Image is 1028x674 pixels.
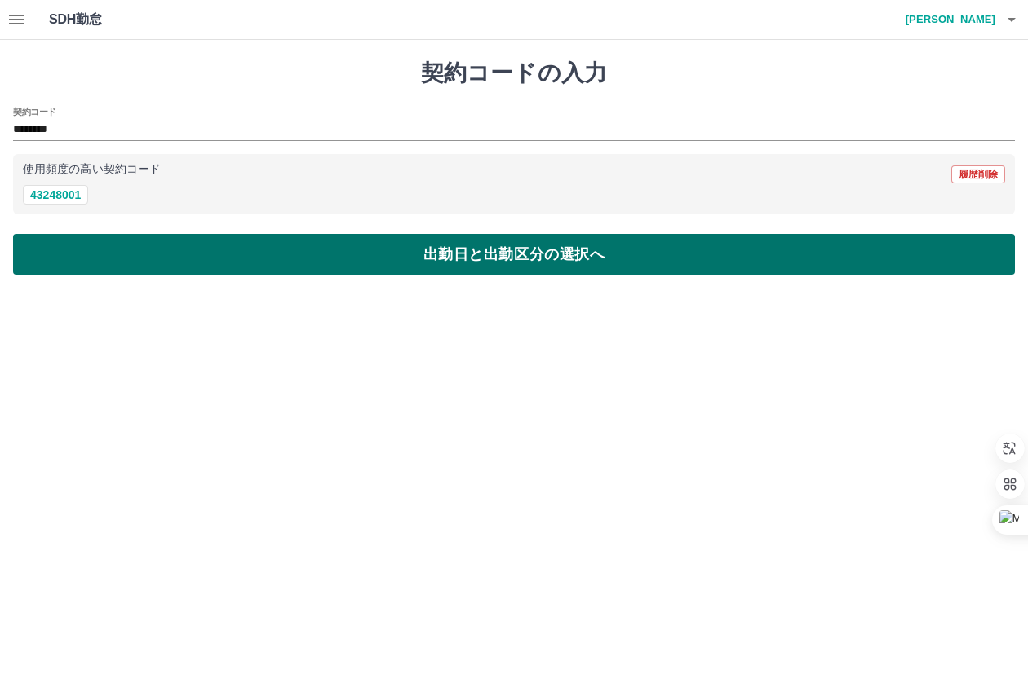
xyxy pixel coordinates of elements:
button: 履歴削除 [951,165,1005,183]
button: 43248001 [23,185,88,205]
h2: 契約コード [13,105,56,118]
button: 出勤日と出勤区分の選択へ [13,234,1015,275]
p: 使用頻度の高い契約コード [23,164,161,175]
h1: 契約コードの入力 [13,59,1015,87]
